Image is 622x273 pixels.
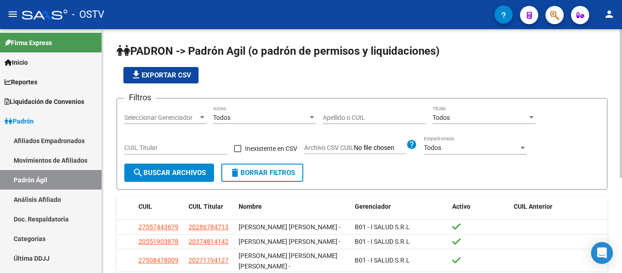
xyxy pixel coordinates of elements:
button: Borrar Filtros [221,164,303,182]
span: 20374814142 [189,238,229,245]
span: CUIL [138,203,152,210]
datatable-header-cell: CUIL [135,197,185,216]
span: [PERSON_NAME] [PERSON_NAME] [PERSON_NAME] - [239,252,337,270]
span: Nombre [239,203,262,210]
span: Exportar CSV [131,71,191,79]
span: PADRON -> Padrón Agil (o padrón de permisos y liquidaciones) [117,45,439,57]
span: Liquidación de Convenios [5,97,84,107]
span: Archivo CSV CUIL [304,144,354,151]
datatable-header-cell: Nombre [235,197,351,216]
span: 20271794127 [189,257,229,264]
span: B01 - I SALUD S.R.L [355,257,410,264]
h3: Filtros [124,91,156,104]
span: Inicio [5,57,28,67]
datatable-header-cell: CUIL Anterior [510,197,608,216]
datatable-header-cell: Gerenciador [351,197,449,216]
span: 27557443679 [138,223,178,231]
span: Reportes [5,77,37,87]
span: Todos [424,144,441,151]
span: CUIL Anterior [514,203,552,210]
span: [PERSON_NAME] [PERSON_NAME] - [239,223,341,231]
datatable-header-cell: CUIL Titular [185,197,235,216]
span: Todos [433,114,450,121]
mat-icon: delete [229,167,240,178]
button: Buscar Archivos [124,164,214,182]
span: Borrar Filtros [229,169,295,177]
span: Gerenciador [355,203,391,210]
mat-icon: search [133,167,143,178]
span: Inexistente en CSV [245,143,297,154]
span: Todos [213,114,230,121]
span: 27508478009 [138,257,178,264]
input: Archivo CSV CUIL [354,144,406,152]
span: B01 - I SALUD S.R.L [355,223,410,231]
span: 20286784713 [189,223,229,231]
span: B01 - I SALUD S.R.L [355,238,410,245]
mat-icon: help [406,139,417,150]
datatable-header-cell: Activo [449,197,510,216]
div: Open Intercom Messenger [591,242,613,264]
span: CUIL Titular [189,203,223,210]
span: Padrón [5,116,34,126]
span: Firma Express [5,38,52,48]
span: 20551903878 [138,238,178,245]
mat-icon: menu [7,9,18,20]
span: Seleccionar Gerenciador [124,114,198,122]
span: [PERSON_NAME] [PERSON_NAME] - [239,238,341,245]
span: Buscar Archivos [133,169,206,177]
mat-icon: person [604,9,615,20]
button: Exportar CSV [123,67,199,83]
mat-icon: file_download [131,69,142,80]
span: Activo [452,203,470,210]
span: - OSTV [72,5,104,25]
